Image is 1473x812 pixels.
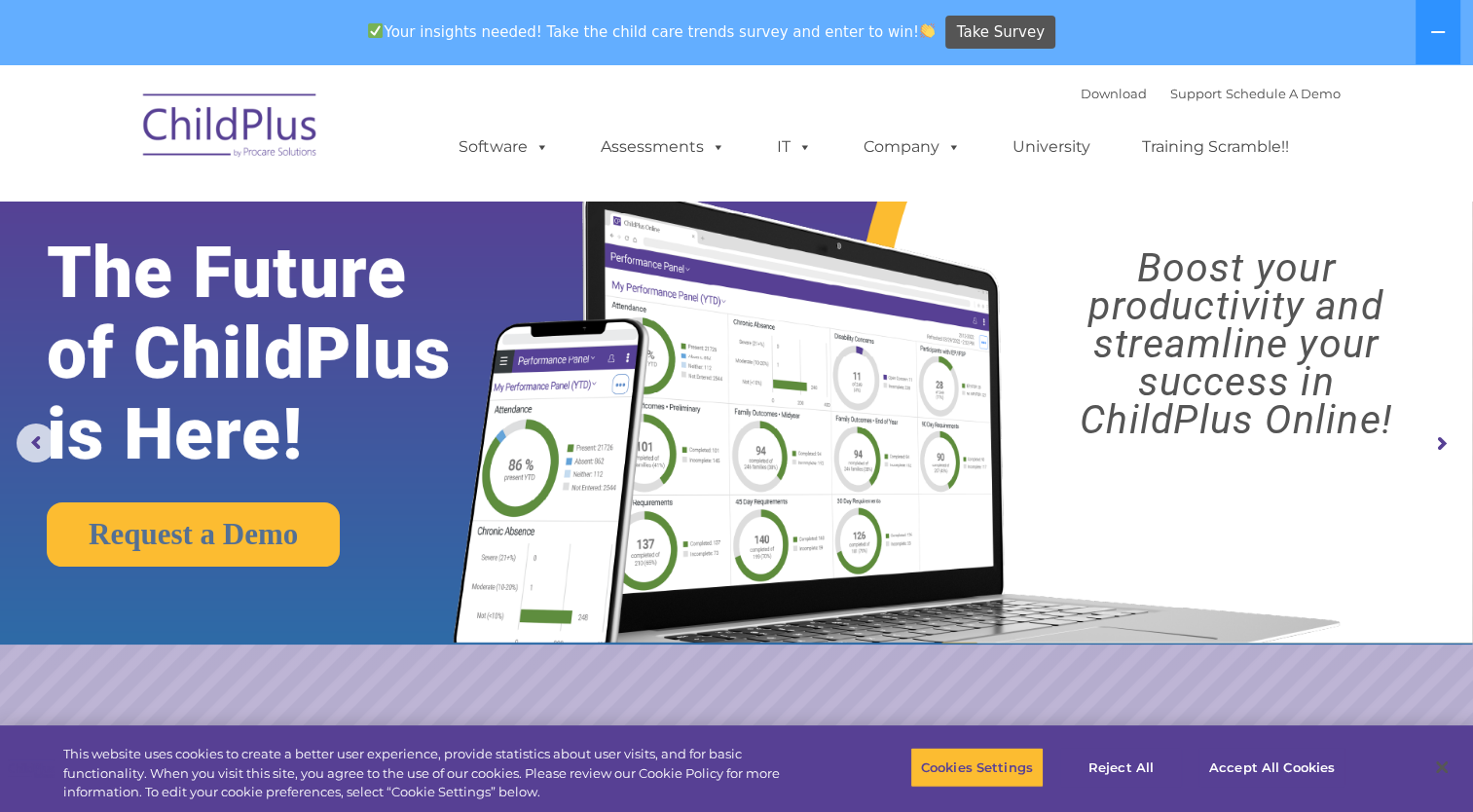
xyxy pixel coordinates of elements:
[844,128,980,166] a: Company
[271,208,353,223] span: Phone number
[439,128,569,166] a: Software
[993,128,1110,166] a: University
[1081,86,1341,101] font: |
[1123,128,1308,166] a: Training Scramble!!
[47,502,340,567] a: Request a Demo
[1081,86,1147,101] a: Download
[957,16,1045,50] span: Take Survey
[1420,746,1463,789] button: Close
[133,80,328,177] img: ChildPlus by Procare Solutions
[360,13,943,51] span: Your insights needed! Take the child care trends survey and enter to win!
[945,16,1055,50] a: Take Survey
[581,128,745,166] a: Assessments
[63,745,810,802] div: This website uses cookies to create a better user experience, provide statistics about user visit...
[368,23,383,38] img: ✅
[1170,86,1222,101] a: Support
[47,233,517,475] rs-layer: The Future of ChildPlus is Here!
[1060,747,1182,788] button: Reject All
[910,747,1044,788] button: Cookies Settings
[757,128,831,166] a: IT
[1226,86,1341,101] a: Schedule A Demo
[1017,249,1455,439] rs-layer: Boost your productivity and streamline your success in ChildPlus Online!
[1198,747,1345,788] button: Accept All Cookies
[920,23,935,38] img: 👏
[271,129,330,143] span: Last name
